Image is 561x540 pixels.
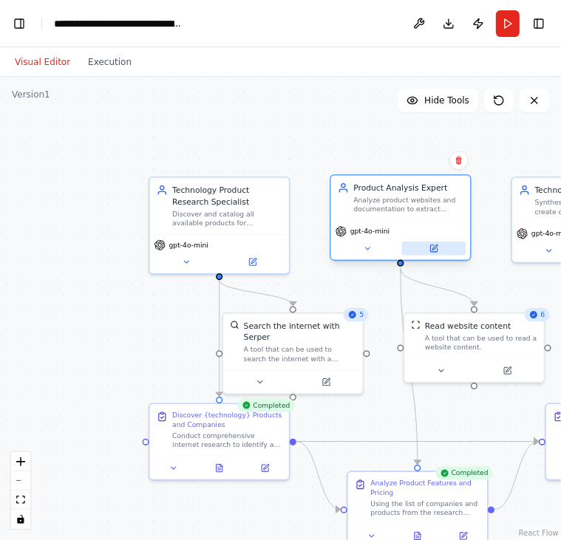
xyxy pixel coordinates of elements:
[195,462,243,475] button: View output
[412,321,421,329] img: ScrapeWebsiteTool
[11,491,30,510] button: fit view
[296,436,340,515] g: Edge from 3c13f649-04d1-4782-ac0e-e53f2b0e46cc to a03dbb24-6797-400f-8950-f8800b894cec
[353,196,463,214] div: Analyze product websites and documentation to extract detailed information about capabilities, fe...
[172,411,282,429] div: Discover {technology} Products and Companies
[11,452,30,471] button: zoom in
[528,13,549,34] button: Show right sidebar
[172,185,282,208] div: Technology Product Research Specialist
[230,321,239,329] img: SerperDevTool
[244,345,356,363] div: A tool that can be used to search the internet with a search_query. Supports different search typ...
[244,321,356,344] div: Search the internet with Serper
[370,479,480,497] div: Analyze Product Features and Pricing
[220,256,285,269] button: Open in side panel
[172,209,282,228] div: Discover and catalog all available products for {technology}, identifying key companies, product ...
[424,95,469,106] span: Hide Tools
[11,510,30,529] button: toggle interactivity
[330,177,472,263] div: Product Analysis ExpertAnalyze product websites and documentation to extract detailed information...
[169,241,208,250] span: gpt-4o-mini
[519,529,559,537] a: React Flow attribution
[294,375,358,389] button: Open in side panel
[449,151,469,170] button: Delete node
[435,466,493,479] div: Completed
[350,227,390,236] span: gpt-4o-mini
[79,53,140,71] button: Execution
[11,452,30,529] div: React Flow controls
[214,280,225,397] g: Edge from 4f17deeb-2a01-47e7-aeb5-1c7191bf2f68 to 3c13f649-04d1-4782-ac0e-e53f2b0e46cc
[245,462,285,475] button: Open in side panel
[425,334,537,352] div: A tool that can be used to read a website content.
[214,280,299,306] g: Edge from 4f17deeb-2a01-47e7-aeb5-1c7191bf2f68 to 5416d828-c144-490e-8c10-1ed403da150f
[237,398,295,411] div: Completed
[475,364,540,377] button: Open in side panel
[401,242,466,255] button: Open in side panel
[398,89,478,112] button: Hide Tools
[172,431,282,450] div: Conduct comprehensive internet research to identify all available products and services that prov...
[541,310,545,319] span: 6
[404,312,545,383] div: 6ScrapeWebsiteToolRead website contentA tool that can be used to read a website content.
[6,53,79,71] button: Visual Editor
[425,321,511,332] div: Read website content
[54,16,183,31] nav: breadcrumb
[222,312,364,394] div: 5SerperDevToolSearch the internet with SerperA tool that can be used to search the internet with ...
[395,269,423,465] g: Edge from 66feaee1-5c9b-49be-a666-fea5b2a9c0bd to a03dbb24-6797-400f-8950-f8800b894cec
[11,471,30,491] button: zoom out
[12,89,50,100] div: Version 1
[149,403,290,481] div: CompletedDiscover {technology} Products and CompaniesConduct comprehensive internet research to i...
[359,310,364,319] span: 5
[149,177,290,275] div: Technology Product Research SpecialistDiscover and catalog all available products for {technology...
[296,436,538,447] g: Edge from 3c13f649-04d1-4782-ac0e-e53f2b0e46cc to 3f4fe62a-637c-4603-8c94-fb4fdf6ab935
[370,499,480,518] div: Using the list of companies and products from the research phase, visit each product website to g...
[353,182,463,194] div: Product Analysis Expert
[9,13,30,34] button: Show left sidebar
[494,436,538,515] g: Edge from a03dbb24-6797-400f-8950-f8800b894cec to 3f4fe62a-637c-4603-8c94-fb4fdf6ab935
[395,269,480,307] g: Edge from 66feaee1-5c9b-49be-a666-fea5b2a9c0bd to e84f78be-3e7e-4ff6-8323-aec9785b9f8b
